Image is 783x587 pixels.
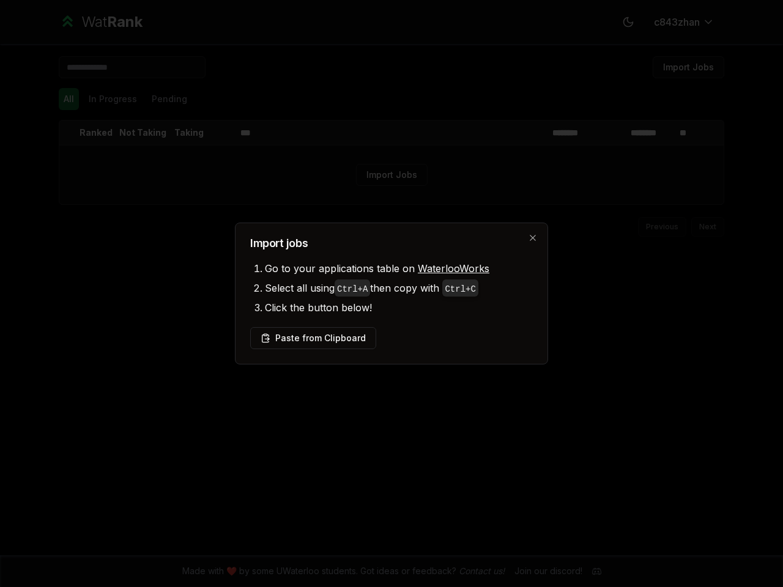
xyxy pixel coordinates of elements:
[265,298,533,317] li: Click the button below!
[337,284,368,294] code: Ctrl+ A
[250,238,533,249] h2: Import jobs
[445,284,475,294] code: Ctrl+ C
[265,259,533,278] li: Go to your applications table on
[418,262,489,275] a: WaterlooWorks
[265,278,533,298] li: Select all using then copy with
[250,327,376,349] button: Paste from Clipboard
